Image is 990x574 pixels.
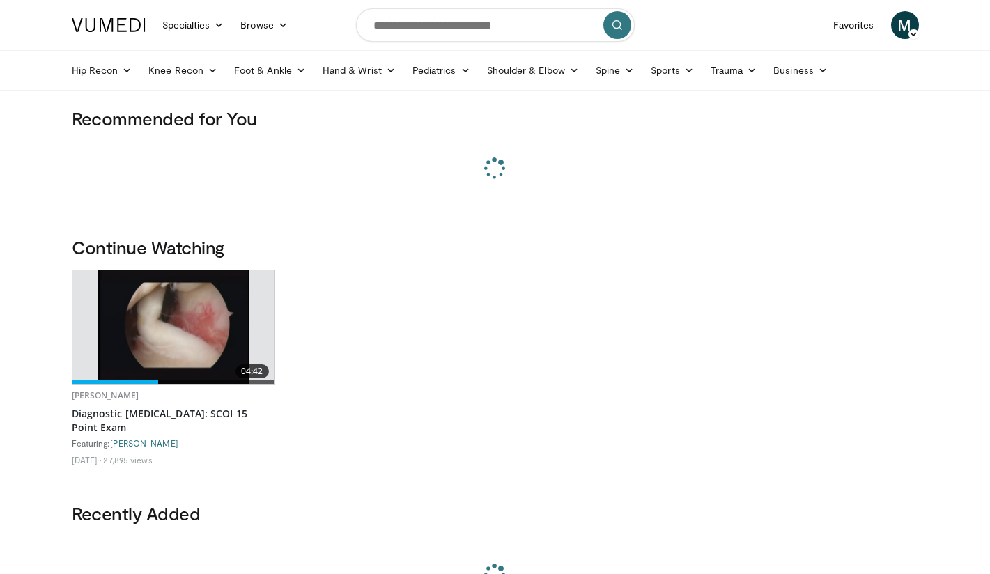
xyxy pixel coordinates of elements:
h3: Recommended for You [72,107,919,130]
a: Favorites [825,11,883,39]
h3: Continue Watching [72,236,919,258]
h3: Recently Added [72,502,919,525]
a: Spine [587,56,642,84]
img: VuMedi Logo [72,18,146,32]
a: Foot & Ankle [226,56,314,84]
img: 286855_0000_1.png.620x360_q85_upscale.jpg [98,270,249,384]
a: Specialties [154,11,233,39]
a: Hip Recon [63,56,141,84]
a: Hand & Wrist [314,56,404,84]
a: Knee Recon [140,56,226,84]
li: 27,895 views [103,454,152,465]
a: Shoulder & Elbow [479,56,587,84]
a: Diagnostic [MEDICAL_DATA]: SCOI 15 Point Exam [72,407,275,435]
a: Sports [642,56,702,84]
a: [PERSON_NAME] [72,389,139,401]
a: 04:42 [72,270,274,384]
a: Trauma [702,56,766,84]
a: Business [765,56,836,84]
a: [PERSON_NAME] [110,438,178,448]
a: M [891,11,919,39]
a: Browse [232,11,296,39]
div: Featuring: [72,437,275,449]
input: Search topics, interventions [356,8,635,42]
a: Pediatrics [404,56,479,84]
li: [DATE] [72,454,102,465]
span: 04:42 [235,364,269,378]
